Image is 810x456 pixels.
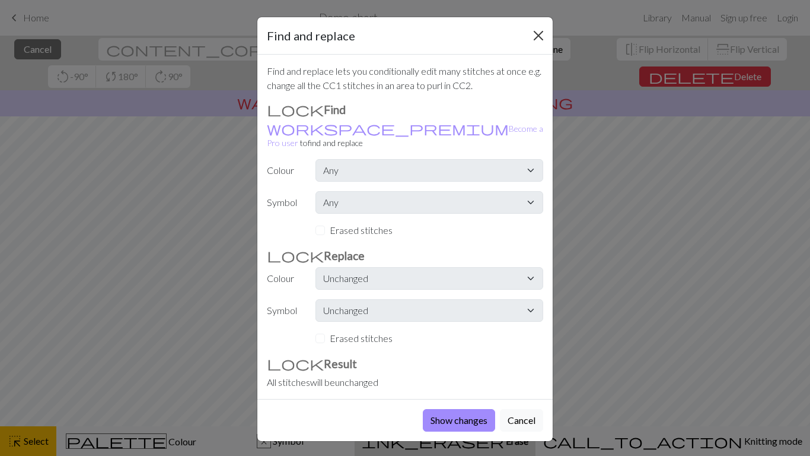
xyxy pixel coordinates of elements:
div: All stitches will be unchanged [267,375,543,389]
p: Find and replace lets you conditionally edit many stitches at once e.g. change all the CC1 stitch... [267,64,543,93]
h3: Result [267,356,543,370]
h3: Replace [267,248,543,262]
label: Symbol [260,191,308,214]
small: to find and replace [267,123,543,148]
label: Colour [260,267,308,290]
a: Become a Pro user [267,123,543,148]
span: workspace_premium [267,120,509,137]
button: Cancel [500,409,543,432]
button: Close [529,26,548,45]
label: Colour [260,159,308,182]
h5: Find and replace [267,27,355,45]
label: Symbol [260,299,308,322]
label: Erased stitches [330,223,393,237]
label: Erased stitches [330,331,393,346]
h3: Find [267,102,543,116]
button: Show changes [423,409,495,432]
